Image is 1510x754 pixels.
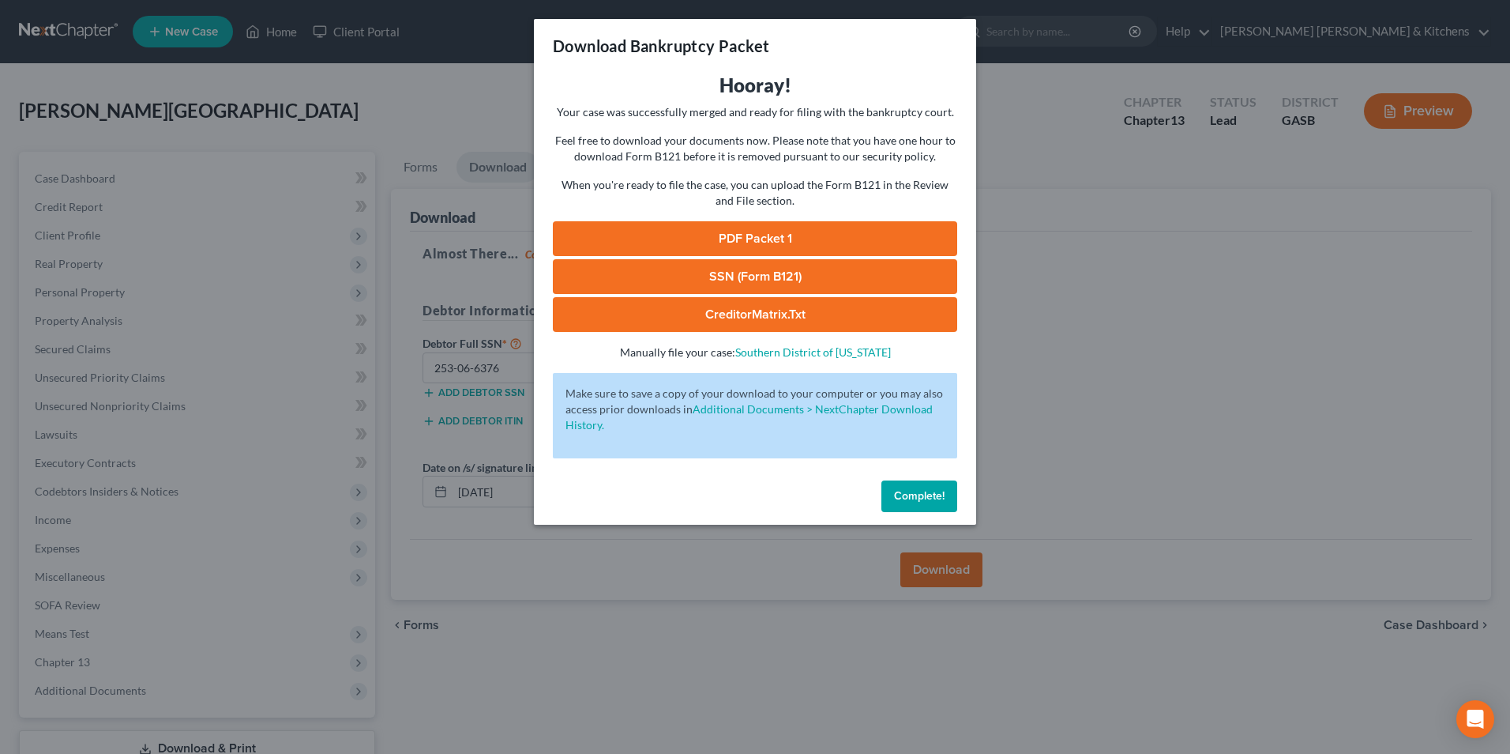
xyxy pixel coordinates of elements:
[894,489,945,503] span: Complete!
[553,297,957,332] a: CreditorMatrix.txt
[1456,700,1494,738] div: Open Intercom Messenger
[553,35,769,57] h3: Download Bankruptcy Packet
[735,345,891,359] a: Southern District of [US_STATE]
[565,386,945,433] p: Make sure to save a copy of your download to your computer or you may also access prior downloads in
[565,402,933,432] a: Additional Documents > NextChapter Download History.
[553,73,957,98] h3: Hooray!
[553,133,957,164] p: Feel free to download your documents now. Please note that you have one hour to download Form B12...
[553,104,957,120] p: Your case was successfully merged and ready for filing with the bankruptcy court.
[553,259,957,294] a: SSN (Form B121)
[553,177,957,209] p: When you're ready to file the case, you can upload the Form B121 in the Review and File section.
[553,345,957,360] p: Manually file your case:
[881,481,957,512] button: Complete!
[553,221,957,256] a: PDF Packet 1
